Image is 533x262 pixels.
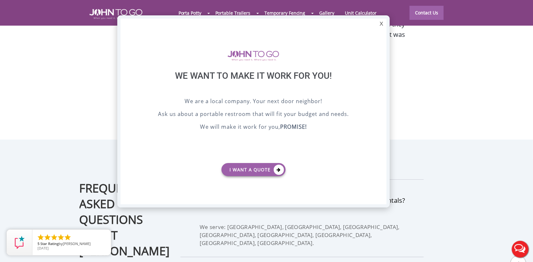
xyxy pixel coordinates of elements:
b: PROMISE! [280,123,307,130]
span: [DATE] [37,246,49,250]
div: X [377,19,387,29]
span: by [37,242,106,246]
span: Star Rating [40,241,59,246]
a: I want a Quote [221,163,286,176]
span: 5 [37,241,39,246]
img: logo of viptogo [228,51,279,61]
li:  [50,233,58,241]
button: Live Chat [507,236,533,262]
li:  [37,233,45,241]
li:  [64,233,71,241]
li:  [57,233,65,241]
li:  [44,233,51,241]
p: We are a local company. Your next door neighbor! [137,97,371,107]
span: [PERSON_NAME] [63,241,91,246]
p: Ask us about a portable restroom that will fit your budget and needs. [137,110,371,119]
p: We will make it work for you, [137,123,371,132]
img: Review Rating [13,236,26,249]
div: We want to make it work for you! [137,70,371,97]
